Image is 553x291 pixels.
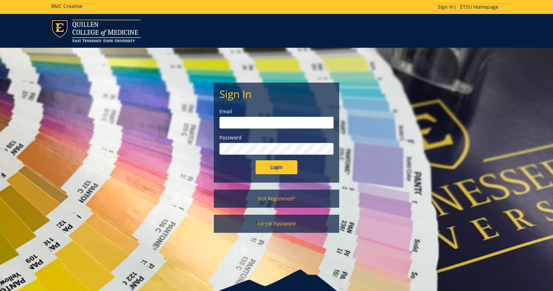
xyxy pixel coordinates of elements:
[457,3,502,10] a: ETSU Homepage
[256,160,297,174] input: Login
[51,20,141,42] img: ETSU logo
[214,215,339,233] a: Forgot Password
[51,3,83,9] h5: BMC Creative
[219,108,334,115] label: Email
[438,3,502,10] p: |
[219,134,334,141] label: Password
[214,190,339,208] a: Not Registered?
[219,88,334,100] h2: Sign In
[438,3,454,10] a: Sign In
